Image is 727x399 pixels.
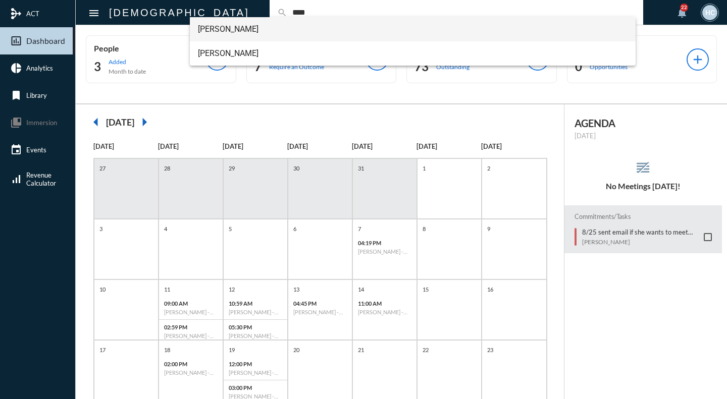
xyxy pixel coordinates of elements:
h2: 73 [414,59,429,75]
p: 7 [355,224,363,233]
p: 03:00 PM [229,384,282,391]
div: 22 [680,4,688,12]
p: 28 [162,164,173,173]
div: HC [702,5,717,20]
p: People [94,43,206,53]
p: 11 [162,285,173,294]
mat-icon: mediation [10,8,22,20]
p: 16 [485,285,496,294]
h2: [DEMOGRAPHIC_DATA] [109,5,249,21]
mat-icon: search [277,8,287,18]
h6: [PERSON_NAME] - Possibility [293,309,347,315]
p: Added [109,58,146,66]
h2: 3 [94,59,101,75]
p: Outstanding [436,63,470,71]
h6: [PERSON_NAME] - [PERSON_NAME] - Investment Review [358,248,411,255]
p: [DATE] [223,142,287,150]
mat-icon: Side nav toggle icon [88,7,100,19]
h5: No Meetings [DATE]! [564,182,722,191]
p: 10:59 AM [229,300,282,307]
span: Library [26,91,47,99]
p: 15 [420,285,431,294]
p: 02:59 PM [164,324,218,330]
p: [DATE] [575,132,712,140]
p: [DATE] [287,142,352,150]
p: 4 [162,224,170,233]
p: 29 [226,164,237,173]
p: Opportunities [590,63,628,71]
span: Dashboard [26,36,65,45]
h6: [PERSON_NAME] - Retirement Doctrine I [229,309,282,315]
p: 2 [485,164,493,173]
p: 04:45 PM [293,300,347,307]
p: 02:00 PM [164,361,218,367]
mat-icon: arrow_left [86,112,106,132]
p: 1 [420,164,428,173]
p: 18 [162,346,173,354]
h6: [PERSON_NAME] - Phone Oo - Possibility [229,332,282,339]
h6: [PERSON_NAME] - Possibility [164,309,218,315]
p: 05:30 PM [229,324,282,330]
p: 13 [291,285,302,294]
p: 04:19 PM [358,240,411,246]
p: [DATE] [352,142,417,150]
p: [DATE] [417,142,481,150]
span: Revenue Calculator [26,171,56,187]
h2: AGENDA [575,117,712,129]
span: Analytics [26,64,53,72]
p: 8/25 sent email if she wants to meet before school starts. [582,228,699,236]
p: 22 [420,346,431,354]
mat-icon: collections_bookmark [10,117,22,129]
p: [DATE] [93,142,158,150]
mat-icon: add [691,52,705,67]
p: 09:00 AM [164,300,218,307]
mat-icon: signal_cellular_alt [10,173,22,185]
mat-icon: reorder [635,159,651,176]
h2: [DATE] [106,117,134,128]
h6: [PERSON_NAME] - Action [229,369,282,376]
mat-icon: event [10,144,22,156]
p: 12 [226,285,237,294]
mat-icon: arrow_right [134,112,154,132]
p: 11:00 AM [358,300,411,307]
p: 9 [485,224,493,233]
p: 31 [355,164,367,173]
p: 21 [355,346,367,354]
p: 5 [226,224,234,233]
h2: 7 [254,59,262,75]
p: 8 [420,224,428,233]
span: ACT [26,10,39,18]
p: 23 [485,346,496,354]
span: Events [26,146,46,154]
span: [PERSON_NAME] [198,41,628,66]
p: 17 [97,346,108,354]
p: 19 [226,346,237,354]
p: [DATE] [158,142,223,150]
p: [PERSON_NAME] [582,238,699,246]
p: 10 [97,285,108,294]
mat-icon: insert_chart_outlined [10,35,22,47]
mat-icon: notifications [676,7,688,19]
span: Immersion [26,119,57,127]
p: 12:00 PM [229,361,282,367]
h6: [PERSON_NAME] - Relationship [164,332,218,339]
p: Month to date [109,68,146,75]
mat-icon: pie_chart [10,62,22,74]
h2: Commitments/Tasks [575,213,712,220]
h6: [PERSON_NAME] - Possibility [358,309,411,315]
button: Toggle sidenav [84,3,104,23]
p: 20 [291,346,302,354]
h6: [PERSON_NAME] - [PERSON_NAME] - Investment Compliance Review [164,369,218,376]
p: 14 [355,285,367,294]
p: 6 [291,224,299,233]
span: [PERSON_NAME] [198,17,628,41]
p: 3 [97,224,105,233]
h2: 0 [575,59,582,75]
p: [DATE] [481,142,546,150]
p: 30 [291,164,302,173]
p: Require an Outcome [269,63,324,71]
p: 27 [97,164,108,173]
mat-icon: bookmark [10,89,22,101]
